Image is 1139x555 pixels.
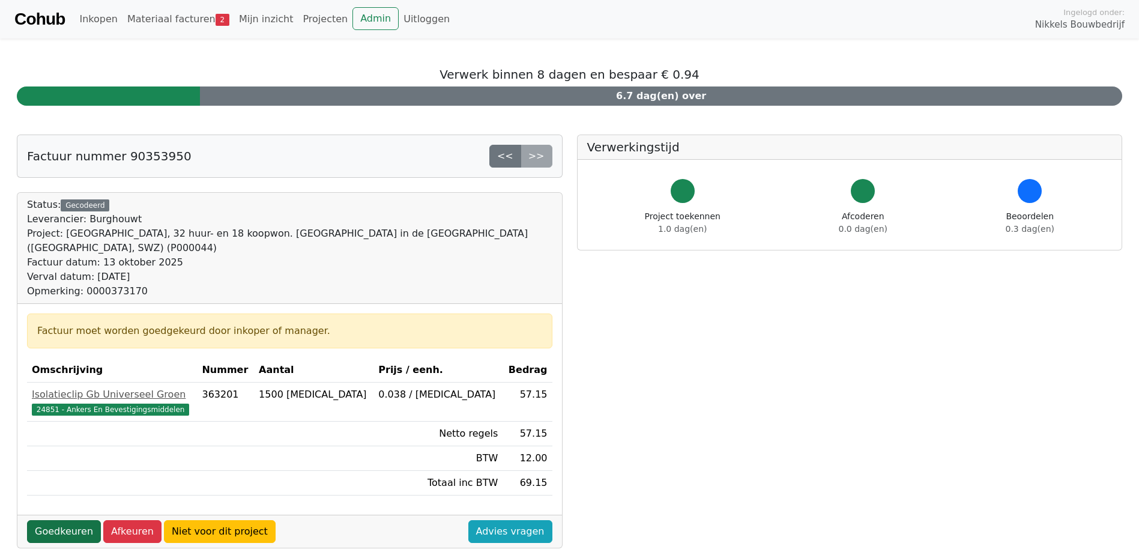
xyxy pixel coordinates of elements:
[103,520,162,543] a: Afkeuren
[373,471,503,496] td: Totaal inc BTW
[839,210,887,235] div: Afcoderen
[503,422,552,446] td: 57.15
[32,387,192,402] div: Isolatieclip Gb Universeel Groen
[164,520,276,543] a: Niet voor dit project
[1006,224,1054,234] span: 0.3 dag(en)
[503,446,552,471] td: 12.00
[352,7,399,30] a: Admin
[378,387,498,402] div: 0.038 / [MEDICAL_DATA]
[399,7,455,31] a: Uitloggen
[234,7,298,31] a: Mijn inzicht
[216,14,229,26] span: 2
[503,383,552,422] td: 57.15
[37,324,542,338] div: Factuur moet worden goedgekeurd door inkoper of manager.
[1035,18,1125,32] span: Nikkels Bouwbedrijf
[197,358,254,383] th: Nummer
[27,212,552,226] div: Leverancier: Burghouwt
[503,358,552,383] th: Bedrag
[658,224,707,234] span: 1.0 dag(en)
[17,67,1122,82] h5: Verwerk binnen 8 dagen en bespaar € 0.94
[74,7,122,31] a: Inkopen
[27,358,197,383] th: Omschrijving
[197,383,254,422] td: 363201
[27,226,552,255] div: Project: [GEOGRAPHIC_DATA], 32 huur- en 18 koopwon. [GEOGRAPHIC_DATA] in de [GEOGRAPHIC_DATA] ([G...
[587,140,1113,154] h5: Verwerkingstijd
[645,210,721,235] div: Project toekennen
[503,471,552,496] td: 69.15
[32,404,189,416] span: 24851 - Ankers En Bevestigingsmiddelen
[27,270,552,284] div: Verval datum: [DATE]
[839,224,887,234] span: 0.0 dag(en)
[489,145,521,168] a: <<
[259,387,369,402] div: 1500 [MEDICAL_DATA]
[373,358,503,383] th: Prijs / eenh.
[27,255,552,270] div: Factuur datum: 13 oktober 2025
[32,387,192,416] a: Isolatieclip Gb Universeel Groen24851 - Ankers En Bevestigingsmiddelen
[14,5,65,34] a: Cohub
[468,520,552,543] a: Advies vragen
[1063,7,1125,18] span: Ingelogd onder:
[200,86,1122,106] div: 6.7 dag(en) over
[27,520,101,543] a: Goedkeuren
[27,284,552,299] div: Opmerking: 0000373170
[122,7,234,31] a: Materiaal facturen2
[373,422,503,446] td: Netto regels
[373,446,503,471] td: BTW
[298,7,352,31] a: Projecten
[254,358,373,383] th: Aantal
[61,199,109,211] div: Gecodeerd
[1006,210,1054,235] div: Beoordelen
[27,149,192,163] h5: Factuur nummer 90353950
[27,198,552,299] div: Status:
